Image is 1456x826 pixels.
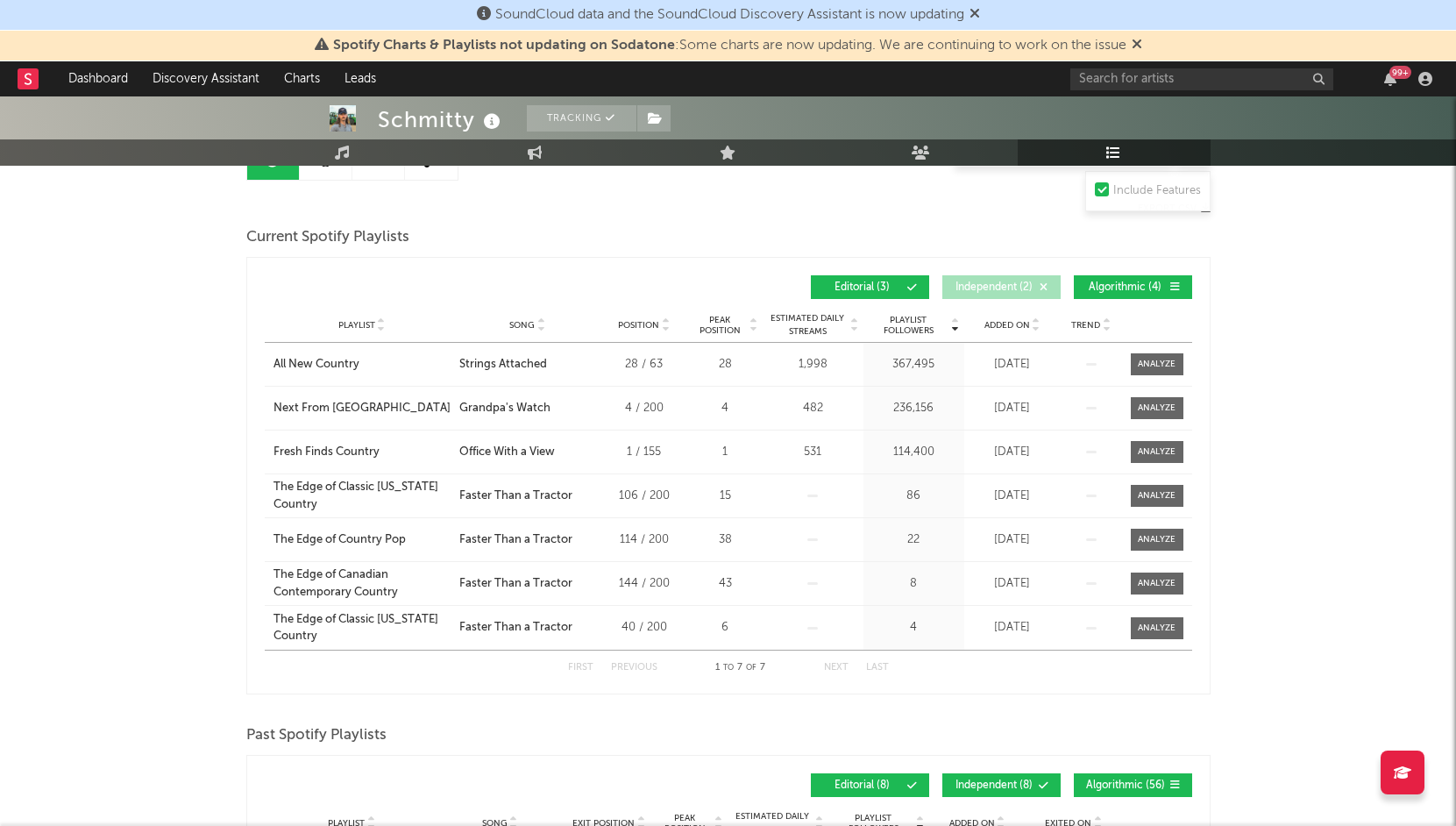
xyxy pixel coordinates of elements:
div: 28 / 63 [605,356,684,374]
div: Office With a View [459,444,555,461]
div: Faster Than a Tractor [459,531,572,549]
div: Grandpa's Watch [459,400,550,417]
span: Song [509,320,535,331]
div: Fresh Finds Country [273,444,380,461]
a: Leads [332,61,388,96]
div: [DATE] [969,531,1056,549]
div: [DATE] [969,400,1056,417]
div: 4 / 200 [605,400,684,417]
div: 114,400 [868,444,960,461]
a: All New Country [273,356,451,374]
div: 43 [692,575,758,593]
button: Previous [611,663,657,673]
span: Playlist [338,320,375,331]
span: Dismiss [1132,39,1142,53]
span: Spotify Charts & Playlists not updating on Sodatone [333,39,675,53]
div: Faster Than a Tractor [459,619,572,637]
span: Current Spotify Playlists [246,227,409,248]
input: Search for artists [1070,68,1333,90]
span: Editorial ( 8 ) [822,780,903,791]
div: 86 [868,488,960,505]
div: 114 / 200 [605,531,684,549]
button: Independent(2) [942,275,1061,299]
span: Independent ( 8 ) [954,780,1034,791]
span: Algorithmic ( 4 ) [1085,282,1166,293]
span: Added On [984,320,1030,331]
div: 1 [692,444,758,461]
a: The Edge of Classic [US_STATE] Country [273,611,451,645]
div: 28 [692,356,758,374]
div: 8 [868,575,960,593]
div: 236,156 [868,400,960,417]
div: 367,495 [868,356,960,374]
div: Faster Than a Tractor [459,488,572,505]
button: 99+ [1384,72,1396,86]
div: 4 [692,400,758,417]
div: 482 [767,400,859,417]
div: [DATE] [969,619,1056,637]
div: 40 / 200 [605,619,684,637]
div: 1,998 [767,356,859,374]
div: 106 / 200 [605,488,684,505]
span: Peak Position [692,315,748,336]
span: Independent ( 2 ) [954,282,1034,293]
div: 1 / 155 [605,444,684,461]
button: First [568,663,593,673]
a: The Edge of Classic [US_STATE] Country [273,479,451,513]
span: of [746,664,756,672]
button: Next [824,663,849,673]
div: 6 [692,619,758,637]
div: 144 / 200 [605,575,684,593]
span: Position [618,320,659,331]
span: Trend [1071,320,1100,331]
button: Last [866,663,889,673]
button: Algorithmic(56) [1074,773,1192,797]
button: Editorial(8) [811,773,929,797]
a: Dashboard [56,61,140,96]
a: Fresh Finds Country [273,444,451,461]
div: 15 [692,488,758,505]
div: 22 [868,531,960,549]
div: The Edge of Country Pop [273,531,406,549]
button: Algorithmic(4) [1074,275,1192,299]
div: 531 [767,444,859,461]
div: 38 [692,531,758,549]
span: to [723,664,734,672]
div: Include Features [1113,181,1201,202]
div: 4 [868,619,960,637]
span: Past Spotify Playlists [246,725,387,746]
a: Next From [GEOGRAPHIC_DATA] [273,400,451,417]
span: : Some charts are now updating. We are continuing to work on the issue [333,39,1126,53]
div: Faster Than a Tractor [459,575,572,593]
div: [DATE] [969,356,1056,374]
a: The Edge of Country Pop [273,531,451,549]
div: [DATE] [969,575,1056,593]
div: Schmitty [378,105,505,134]
button: Tracking [527,105,636,132]
div: 1 7 7 [692,658,789,679]
a: Discovery Assistant [140,61,272,96]
span: Playlist Followers [868,315,949,336]
div: 99 + [1389,66,1411,79]
span: SoundCloud data and the SoundCloud Discovery Assistant is now updating [495,8,964,22]
a: The Edge of Canadian Contemporary Country [273,566,451,601]
a: Charts [272,61,332,96]
div: Strings Attached [459,356,547,374]
button: Independent(8) [942,773,1061,797]
span: Estimated Daily Streams [767,312,849,338]
button: Editorial(3) [811,275,929,299]
span: Editorial ( 3 ) [822,282,903,293]
div: [DATE] [969,444,1056,461]
span: Algorithmic ( 56 ) [1085,780,1166,791]
div: All New Country [273,356,359,374]
span: Dismiss [969,8,980,22]
div: [DATE] [969,488,1056,505]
